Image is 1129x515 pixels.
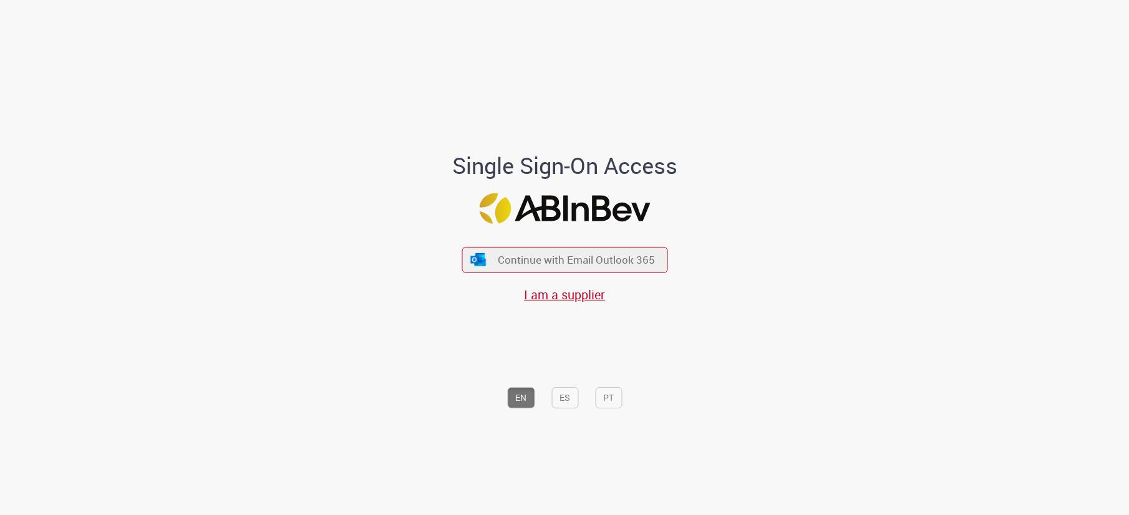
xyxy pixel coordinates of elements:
button: ícone Azure/Microsoft 360 Continue with Email Outlook 365 [462,247,667,272]
button: EN [507,387,535,408]
a: I am a supplier [524,286,605,302]
h1: Single Sign-On Access [392,153,738,178]
img: ícone Azure/Microsoft 360 [470,253,487,266]
button: ES [551,387,578,408]
span: Continue with Email Outlook 365 [498,253,655,267]
img: Logo ABInBev [479,193,650,224]
button: PT [595,387,622,408]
